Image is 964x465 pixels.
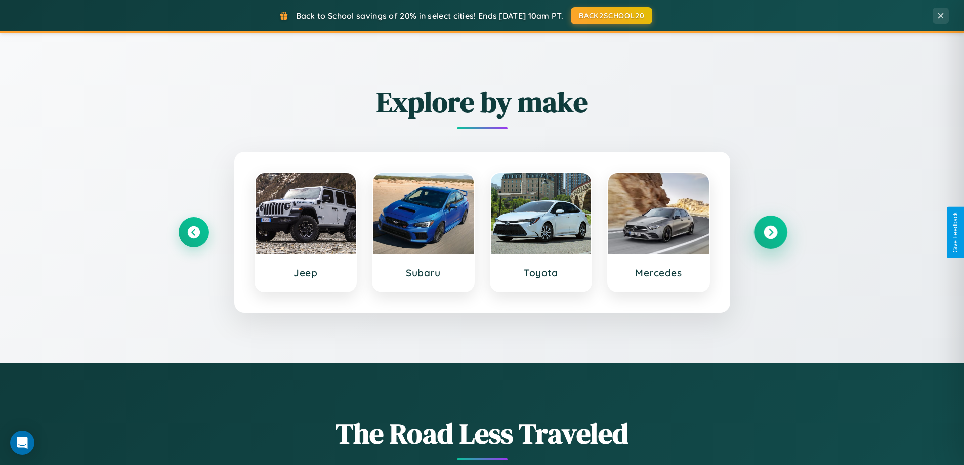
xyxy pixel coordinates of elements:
[10,431,34,455] div: Open Intercom Messenger
[266,267,346,279] h3: Jeep
[383,267,464,279] h3: Subaru
[179,82,786,121] h2: Explore by make
[179,414,786,453] h1: The Road Less Traveled
[501,267,581,279] h3: Toyota
[296,11,563,21] span: Back to School savings of 20% in select cities! Ends [DATE] 10am PT.
[618,267,699,279] h3: Mercedes
[571,7,652,24] button: BACK2SCHOOL20
[952,212,959,253] div: Give Feedback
